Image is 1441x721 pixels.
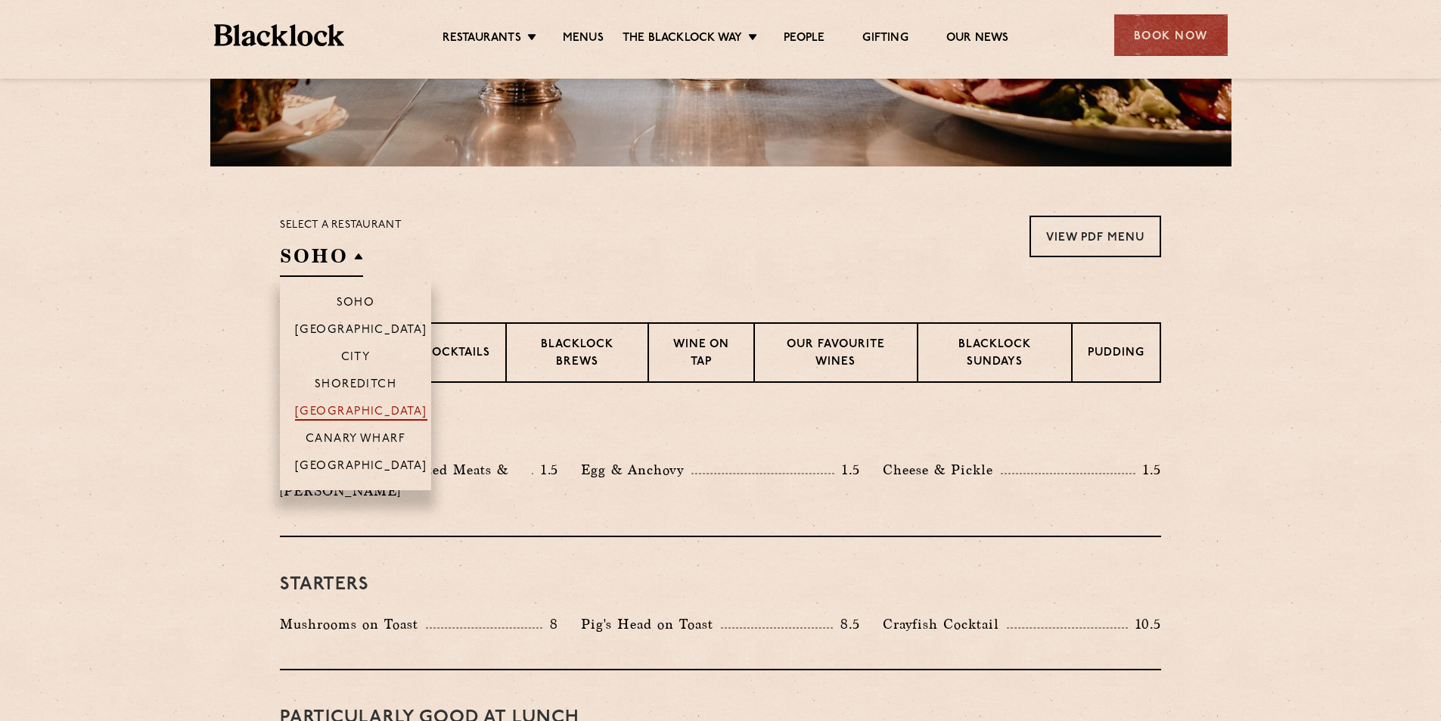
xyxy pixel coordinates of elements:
[664,337,738,372] p: Wine on Tap
[337,297,375,312] p: Soho
[581,614,721,635] p: Pig's Head on Toast
[784,31,825,48] a: People
[533,460,559,480] p: 1.5
[1030,216,1161,257] a: View PDF Menu
[341,351,371,366] p: City
[1128,614,1161,634] p: 10.5
[770,337,901,372] p: Our favourite wines
[214,24,345,46] img: BL_Textured_Logo-footer-cropped.svg
[542,614,558,634] p: 8
[563,31,604,48] a: Menus
[295,406,427,421] p: [GEOGRAPHIC_DATA]
[280,614,426,635] p: Mushrooms on Toast
[833,614,860,634] p: 8.5
[280,216,402,235] p: Select a restaurant
[946,31,1009,48] a: Our News
[1135,460,1161,480] p: 1.5
[280,243,363,277] h2: SOHO
[295,460,427,475] p: [GEOGRAPHIC_DATA]
[933,337,1056,372] p: Blacklock Sundays
[280,421,1161,440] h3: Pre Chop Bites
[623,31,742,48] a: The Blacklock Way
[280,575,1161,595] h3: Starters
[306,433,405,448] p: Canary Wharf
[423,345,490,364] p: Cocktails
[315,378,397,393] p: Shoreditch
[834,460,860,480] p: 1.5
[1114,14,1228,56] div: Book Now
[443,31,521,48] a: Restaurants
[581,459,691,480] p: Egg & Anchovy
[862,31,908,48] a: Gifting
[295,324,427,339] p: [GEOGRAPHIC_DATA]
[883,614,1007,635] p: Crayfish Cocktail
[883,459,1001,480] p: Cheese & Pickle
[522,337,632,372] p: Blacklock Brews
[1088,345,1144,364] p: Pudding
